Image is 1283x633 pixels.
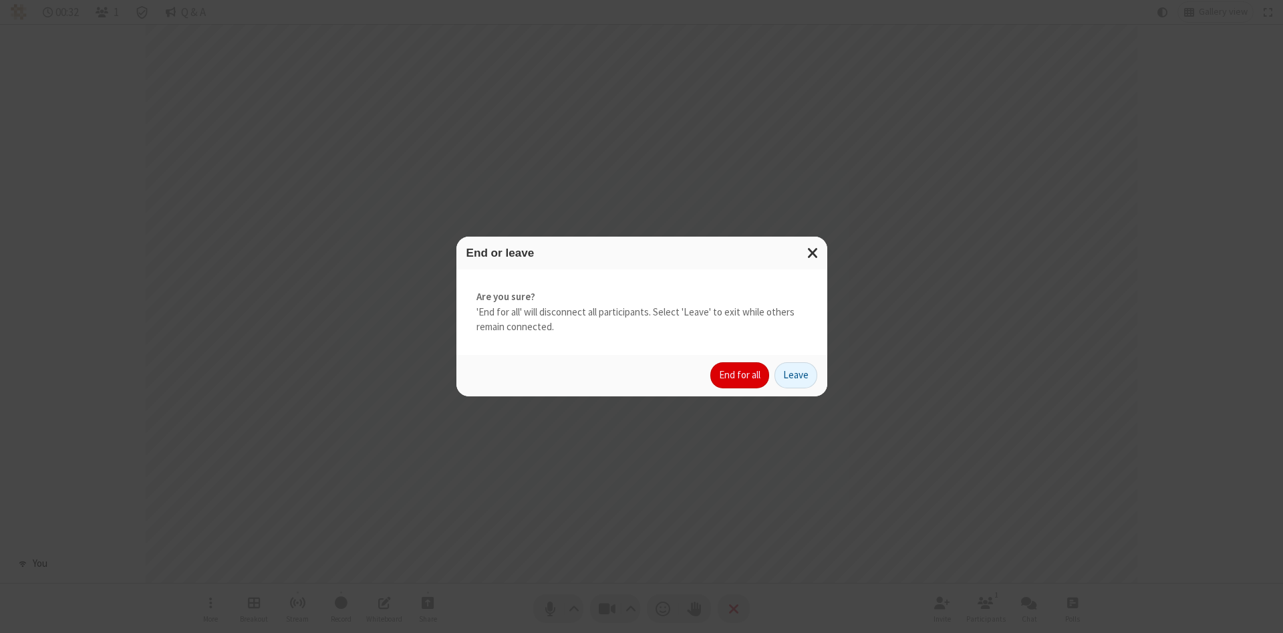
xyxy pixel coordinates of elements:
[476,289,807,305] strong: Are you sure?
[456,269,827,355] div: 'End for all' will disconnect all participants. Select 'Leave' to exit while others remain connec...
[774,362,817,389] button: Leave
[799,237,827,269] button: Close modal
[466,247,817,259] h3: End or leave
[710,362,769,389] button: End for all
